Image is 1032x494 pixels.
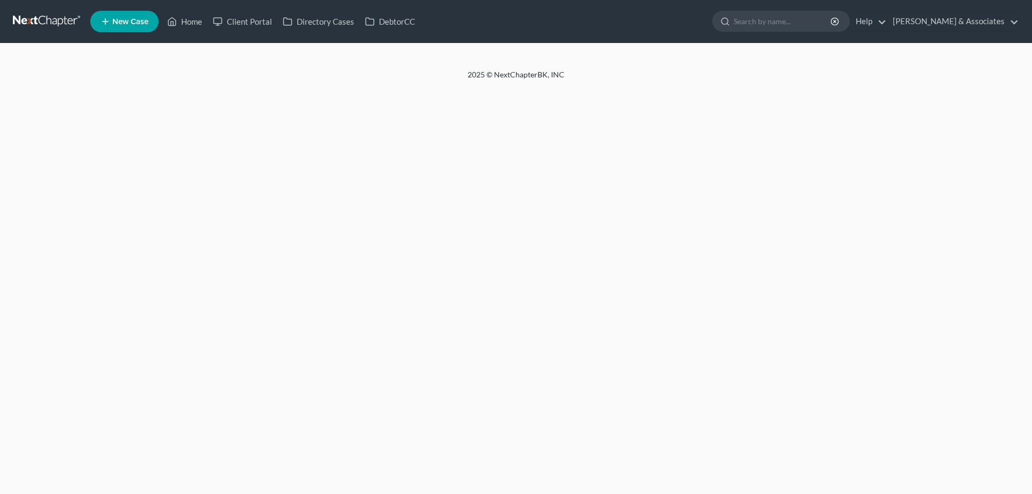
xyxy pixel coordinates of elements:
a: Directory Cases [277,12,360,31]
div: 2025 © NextChapterBK, INC [210,69,822,89]
a: Client Portal [207,12,277,31]
a: [PERSON_NAME] & Associates [887,12,1019,31]
a: Help [850,12,886,31]
a: Home [162,12,207,31]
input: Search by name... [734,11,832,31]
span: New Case [112,18,148,26]
a: DebtorCC [360,12,420,31]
